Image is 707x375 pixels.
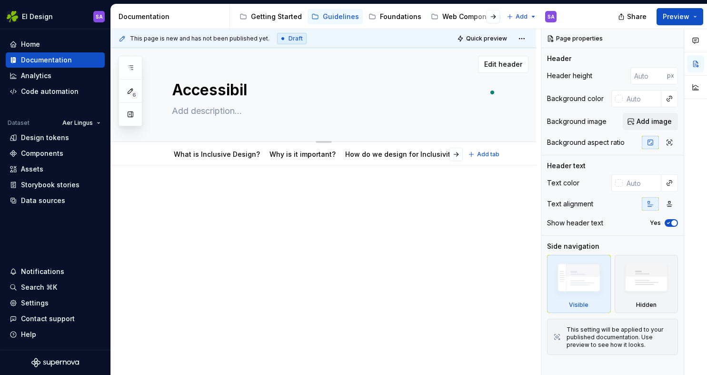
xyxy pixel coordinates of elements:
[442,12,501,21] div: Web Components
[21,180,80,190] div: Storybook stories
[62,119,93,127] span: Aer Lingus
[630,67,667,84] input: Auto
[251,12,302,21] div: Getting Started
[236,7,502,26] div: Page tree
[119,12,226,21] div: Documentation
[427,9,505,24] a: Web Components
[266,144,339,164] div: Why is it important?
[6,68,105,83] a: Analytics
[21,133,69,142] div: Design tokens
[7,11,18,22] img: 56b5df98-d96d-4d7e-807c-0afdf3bdaefa.png
[569,301,588,309] div: Visible
[6,84,105,99] a: Code automation
[380,12,421,21] div: Foundations
[21,149,63,158] div: Components
[623,174,661,192] input: Auto
[547,218,603,228] div: Show header text
[21,164,43,174] div: Assets
[174,150,260,158] a: What is Inclusive Design?
[548,13,555,20] div: SA
[477,151,499,158] span: Add tab
[21,283,57,292] div: Search ⌘K
[6,280,105,295] button: Search ⌘K
[130,35,269,42] span: This page is new and has not been published yet.
[365,9,425,24] a: Foundations
[31,358,79,367] svg: Supernova Logo
[623,90,661,107] input: Auto
[627,12,647,21] span: Share
[6,264,105,279] button: Notifications
[547,199,593,209] div: Text alignment
[21,87,79,96] div: Code automation
[21,298,49,308] div: Settings
[323,12,359,21] div: Guidelines
[21,55,72,65] div: Documentation
[96,13,103,20] div: SA
[21,314,75,324] div: Contact support
[657,8,703,25] button: Preview
[21,71,51,81] div: Analytics
[484,60,522,69] span: Edit header
[650,219,661,227] label: Yes
[308,9,363,24] a: Guidelines
[465,148,504,161] button: Add tab
[6,177,105,193] a: Storybook stories
[289,35,303,42] span: Draft
[6,311,105,326] button: Contact support
[547,242,599,251] div: Side navigation
[547,138,625,147] div: Background aspect ratio
[637,117,672,126] span: Add image
[613,8,653,25] button: Share
[567,326,672,349] div: This setting will be applied to your published documentation. Use preview to see how it looks.
[667,72,674,80] p: px
[6,146,105,161] a: Components
[21,196,65,205] div: Data sources
[22,12,53,21] div: EI Design
[623,113,678,130] button: Add image
[341,144,462,164] div: How do we design for Inclusivity?
[269,150,336,158] a: Why is it important?
[130,91,138,99] span: 6
[6,37,105,52] a: Home
[6,295,105,311] a: Settings
[663,12,689,21] span: Preview
[516,13,528,20] span: Add
[547,255,611,313] div: Visible
[615,255,678,313] div: Hidden
[2,6,109,27] button: EI DesignSA
[6,52,105,68] a: Documentation
[547,161,586,171] div: Header text
[58,116,105,130] button: Aer Lingus
[170,79,496,101] textarea: To enrich screen reader interactions, please activate Accessibility in Grammarly extension settings
[236,9,306,24] a: Getting Started
[454,32,511,45] button: Quick preview
[547,94,604,103] div: Background color
[478,56,528,73] button: Edit header
[6,162,105,177] a: Assets
[547,54,571,63] div: Header
[547,117,607,126] div: Background image
[21,330,36,339] div: Help
[504,10,539,23] button: Add
[6,130,105,145] a: Design tokens
[6,193,105,208] a: Data sources
[170,144,264,164] div: What is Inclusive Design?
[547,71,592,81] div: Header height
[547,178,579,188] div: Text color
[8,119,30,127] div: Dataset
[636,301,657,309] div: Hidden
[21,40,40,49] div: Home
[6,327,105,342] button: Help
[21,267,64,276] div: Notifications
[466,35,507,42] span: Quick preview
[345,150,458,158] a: How do we design for Inclusivity?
